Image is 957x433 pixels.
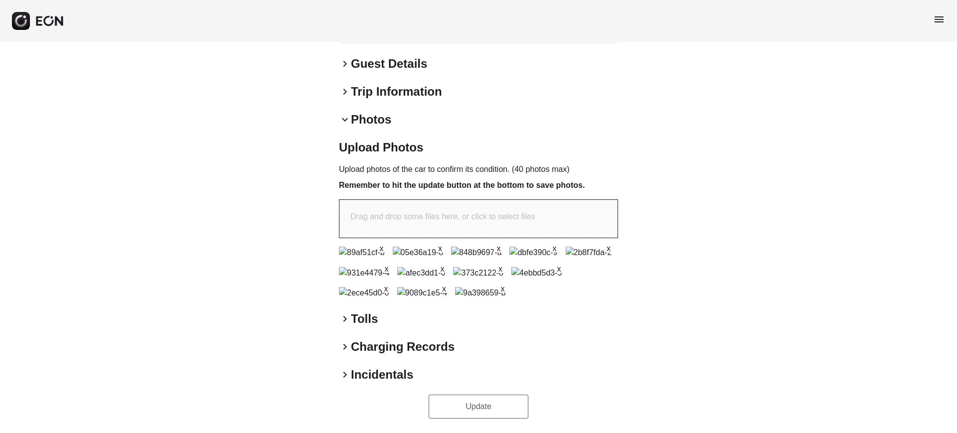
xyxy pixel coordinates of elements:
[339,58,351,70] span: keyboard_arrow_right
[339,369,351,381] span: keyboard_arrow_right
[351,311,378,327] h2: Tolls
[439,283,449,293] button: x
[351,56,427,72] h2: Guest Details
[339,341,351,353] span: keyboard_arrow_right
[497,283,507,293] button: x
[339,114,351,126] span: keyboard_arrow_down
[493,243,503,253] button: x
[429,395,528,419] button: Update
[933,13,945,25] span: menu
[377,243,387,253] button: x
[554,263,564,273] button: x
[397,287,448,299] img: 9089c1e5-4
[381,263,391,273] button: x
[451,247,501,259] img: 848b9697-a
[455,287,505,299] img: 9a398659-b
[550,243,560,253] button: x
[339,163,618,175] p: Upload photos of the car to confirm its condition. (40 photos max)
[495,263,505,273] button: x
[339,247,385,259] img: 89af51cf-b
[453,267,503,279] img: 373c2122-8
[509,247,557,259] img: dbfe390c-9
[339,287,389,299] img: 2ece45d0-0
[397,267,445,279] img: afec3dd1-0
[351,112,391,128] h2: Photos
[351,367,413,383] h2: Incidentals
[339,179,618,191] h3: Remember to hit the update button at the bottom to save photos.
[339,313,351,325] span: keyboard_arrow_right
[437,263,447,273] button: x
[350,211,535,223] p: Drag and drop some files here, or click to select files
[339,140,618,155] h2: Upload Photos
[393,247,443,259] img: 05e36a19-8
[351,339,455,355] h2: Charging Records
[381,283,391,293] button: x
[511,267,562,279] img: 4ebbd5d3-5
[351,84,442,100] h2: Trip Information
[339,86,351,98] span: keyboard_arrow_right
[435,243,445,253] button: x
[339,267,389,279] img: 931e4479-4
[566,247,612,259] img: 2b8f7fda-2
[604,243,614,253] button: x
